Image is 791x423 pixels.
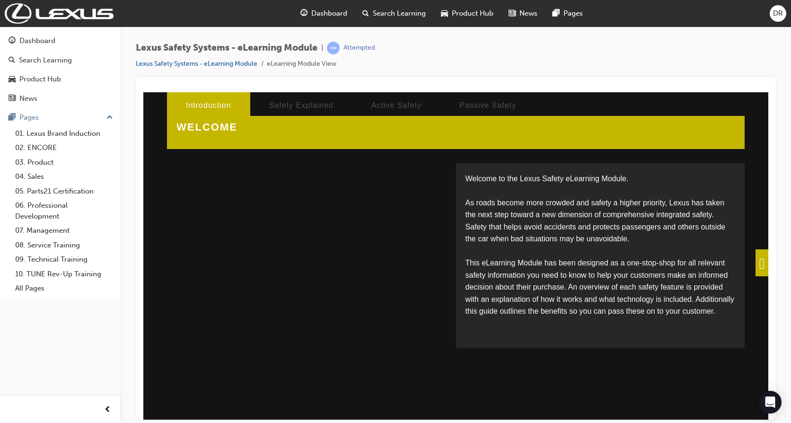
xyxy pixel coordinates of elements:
span: Dashboard [311,8,347,19]
li: eLearning Module View [267,59,336,70]
span: | [321,43,323,53]
a: 01. Lexus Brand Induction [11,126,117,141]
a: 07. Management [11,223,117,238]
a: Dashboard [4,32,117,50]
div: Search Learning [19,55,72,66]
a: guage-iconDashboard [293,4,355,23]
a: 10. TUNE Rev-Up Training [11,267,117,282]
button: Pages [4,109,117,126]
span: guage-icon [300,8,308,19]
p: Welcome to the Lexus Safety eLearning Module. [322,80,592,93]
a: 02. ENCORE [11,141,117,155]
div: Open Intercom Messenger [759,391,782,414]
span: news-icon [509,8,516,19]
div: Attempted [343,44,375,53]
a: 06. Professional Development [11,198,117,223]
p: As roads become more crowded and safety a higher priority, Lexus has taken the next step toward a... [322,105,592,153]
a: search-iconSearch Learning [355,4,433,23]
button: DashboardSearch LearningProduct HubNews [4,30,117,109]
a: 05. Parts21 Certification [11,184,117,199]
a: 03. Product [11,155,117,170]
span: pages-icon [553,8,560,19]
a: News [4,90,117,107]
span: search-icon [9,56,15,65]
a: news-iconNews [501,4,545,23]
span: Pages [563,8,583,19]
h2: WELCOME [24,24,505,46]
span: learningRecordVerb_ATTEMPT-icon [327,42,340,54]
a: 04. Sales [11,169,117,184]
span: Product Hub [452,8,493,19]
span: guage-icon [9,37,16,45]
span: Lexus Safety Systems - eLearning Module [136,43,317,53]
span: car-icon [441,8,448,19]
button: DR [770,5,786,22]
span: up-icon [106,112,113,124]
a: Search Learning [4,52,117,69]
a: Product Hub [4,70,117,88]
a: 09. Technical Training [11,252,117,267]
span: prev-icon [104,404,111,416]
p: This eLearning Module has been designed as a one-stop-shop for all relevant safety information yo... [322,165,592,225]
span: search-icon [362,8,369,19]
div: Dashboard [19,35,55,46]
span: news-icon [9,95,16,103]
span: car-icon [9,75,16,84]
span: News [519,8,537,19]
span: Search Learning [373,8,426,19]
div: News [19,93,37,104]
div: Product Hub [19,74,61,85]
img: Trak [5,3,114,24]
a: 08. Service Training [11,238,117,253]
a: All Pages [11,281,117,296]
span: pages-icon [9,114,16,122]
div: Pages [19,112,39,123]
span: DR [773,8,783,19]
a: Lexus Safety Systems - eLearning Module [136,60,257,68]
a: car-iconProduct Hub [433,4,501,23]
a: pages-iconPages [545,4,590,23]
